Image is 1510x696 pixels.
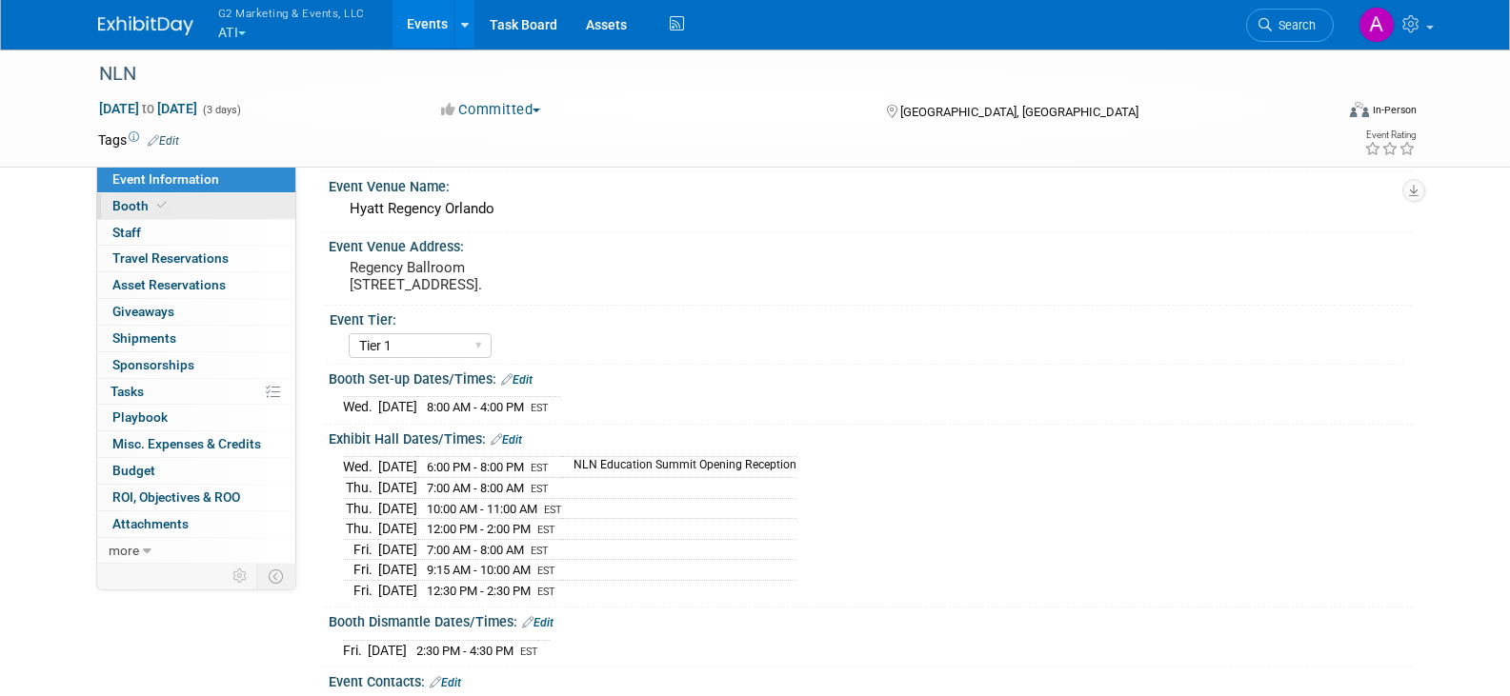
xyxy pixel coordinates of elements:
[112,277,226,292] span: Asset Reservations
[224,564,257,588] td: Personalize Event Tab Strip
[97,405,295,430] a: Playbook
[97,272,295,298] a: Asset Reservations
[97,167,295,192] a: Event Information
[378,539,417,560] td: [DATE]
[562,457,796,478] td: NLN Education Summit Opening Reception
[537,586,555,598] span: EST
[218,3,365,23] span: G2 Marketing & Events, LLC
[343,498,378,519] td: Thu.
[1350,102,1369,117] img: Format-Inperson.png
[343,519,378,540] td: Thu.
[520,646,538,658] span: EST
[531,545,549,557] span: EST
[343,580,378,600] td: Fri.
[329,667,1413,692] div: Event Contacts:
[544,504,562,516] span: EST
[330,306,1404,329] div: Event Tier:
[900,105,1138,119] span: [GEOGRAPHIC_DATA], [GEOGRAPHIC_DATA]
[1221,99,1418,128] div: Event Format
[350,259,759,293] pre: Regency Ballroom [STREET_ADDRESS].
[378,519,417,540] td: [DATE]
[157,200,167,210] i: Booth reservation complete
[98,130,179,149] td: Tags
[378,457,417,478] td: [DATE]
[112,171,219,187] span: Event Information
[343,640,368,660] td: Fri.
[98,100,198,117] span: [DATE] [DATE]
[491,433,522,447] a: Edit
[416,644,513,658] span: 2:30 PM - 4:30 PM
[112,436,261,451] span: Misc. Expenses & Credits
[97,352,295,378] a: Sponsorships
[329,172,1413,196] div: Event Venue Name:
[112,250,229,266] span: Travel Reservations
[201,104,241,116] span: (3 days)
[427,481,524,495] span: 7:00 AM - 8:00 AM
[329,607,1413,632] div: Booth Dismantle Dates/Times:
[329,365,1413,389] div: Booth Set-up Dates/Times:
[430,676,461,689] a: Edit
[427,400,524,414] span: 8:00 AM - 4:00 PM
[537,565,555,577] span: EST
[378,477,417,498] td: [DATE]
[1364,130,1416,140] div: Event Rating
[427,584,531,598] span: 12:30 PM - 2:30 PM
[256,564,295,588] td: Toggle Event Tabs
[97,246,295,271] a: Travel Reservations
[112,489,240,505] span: ROI, Objectives & ROO
[97,538,295,564] a: more
[1272,18,1316,32] span: Search
[1359,7,1395,43] img: Anna Lerner
[1372,103,1417,117] div: In-Person
[109,543,139,558] span: more
[368,640,407,660] td: [DATE]
[112,225,141,240] span: Staff
[531,402,549,414] span: EST
[427,563,531,577] span: 9:15 AM - 10:00 AM
[343,539,378,560] td: Fri.
[1246,9,1334,42] a: Search
[98,16,193,35] img: ExhibitDay
[427,502,537,516] span: 10:00 AM - 11:00 AM
[112,516,189,531] span: Attachments
[434,100,548,120] button: Committed
[97,220,295,246] a: Staff
[97,326,295,351] a: Shipments
[97,485,295,510] a: ROI, Objectives & ROO
[97,431,295,457] a: Misc. Expenses & Credits
[378,560,417,581] td: [DATE]
[427,460,524,474] span: 6:00 PM - 8:00 PM
[343,477,378,498] td: Thu.
[92,57,1305,91] div: NLN
[427,522,531,536] span: 12:00 PM - 2:00 PM
[112,304,174,319] span: Giveaways
[97,379,295,405] a: Tasks
[112,198,171,213] span: Booth
[112,357,194,372] span: Sponsorships
[531,483,549,495] span: EST
[97,511,295,537] a: Attachments
[97,299,295,325] a: Giveaways
[378,397,417,417] td: [DATE]
[139,101,157,116] span: to
[343,560,378,581] td: Fri.
[501,373,533,387] a: Edit
[343,194,1399,224] div: Hyatt Regency Orlando
[522,616,554,629] a: Edit
[537,524,555,536] span: EST
[97,458,295,484] a: Budget
[378,580,417,600] td: [DATE]
[343,457,378,478] td: Wed.
[148,134,179,148] a: Edit
[329,232,1413,256] div: Event Venue Address:
[329,425,1413,449] div: Exhibit Hall Dates/Times:
[112,463,155,478] span: Budget
[378,498,417,519] td: [DATE]
[112,409,168,425] span: Playbook
[112,330,176,346] span: Shipments
[343,397,378,417] td: Wed.
[427,543,524,557] span: 7:00 AM - 8:00 AM
[111,384,144,399] span: Tasks
[531,462,549,474] span: EST
[97,193,295,219] a: Booth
